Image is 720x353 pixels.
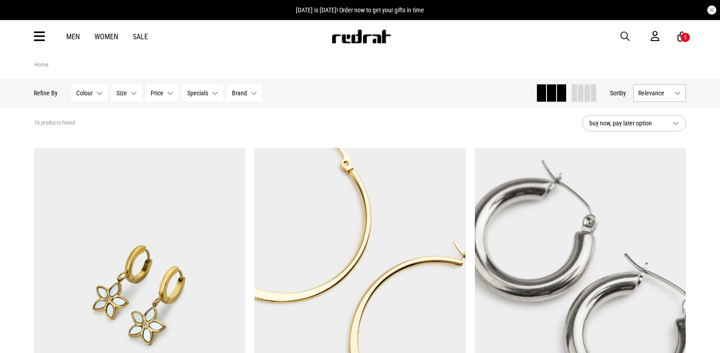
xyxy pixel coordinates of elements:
[34,119,75,127] span: 16 products found
[117,89,127,97] span: Size
[34,89,58,97] p: Refine By
[133,32,148,41] a: Sale
[112,84,142,102] button: Size
[72,84,108,102] button: Colour
[610,88,626,99] button: Sortby
[77,89,93,97] span: Colour
[146,84,179,102] button: Price
[634,84,686,102] button: Relevance
[183,84,224,102] button: Specials
[331,30,391,43] img: Redrat logo
[678,32,686,42] a: 5
[582,115,686,131] button: buy now, pay later option
[34,61,48,68] a: Home
[66,32,80,41] a: Men
[684,34,687,41] div: 5
[589,118,665,129] span: buy now, pay later option
[188,89,209,97] span: Specials
[151,89,164,97] span: Price
[95,32,118,41] a: Women
[296,6,424,14] span: [DATE] is [DATE]! Order now to get your gifts in time
[232,89,247,97] span: Brand
[639,89,671,97] span: Relevance
[620,89,626,97] span: by
[227,84,263,102] button: Brand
